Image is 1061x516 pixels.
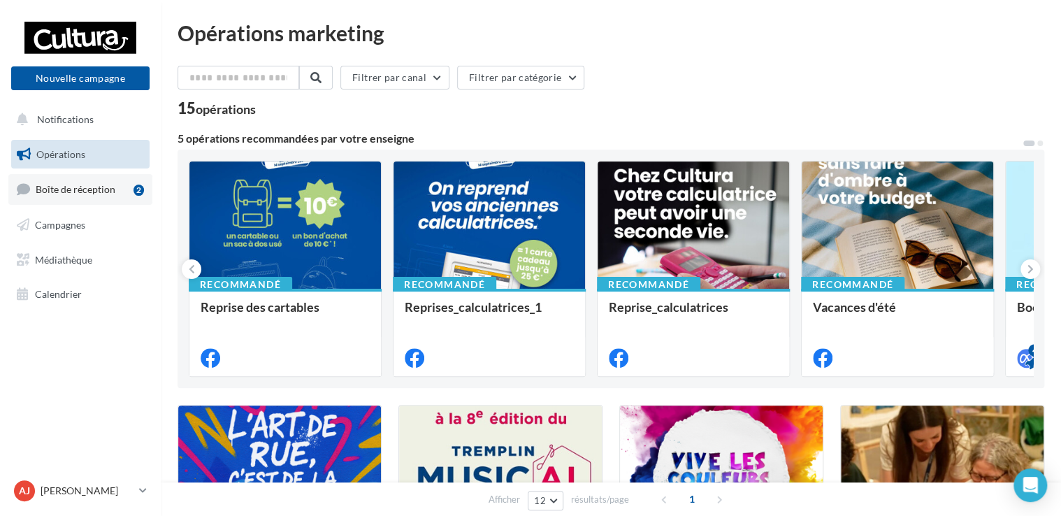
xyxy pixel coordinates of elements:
div: Recommandé [597,277,700,292]
button: Filtrer par canal [340,66,449,89]
a: Boîte de réception2 [8,174,152,204]
span: résultats/page [571,493,629,506]
span: 1 [681,488,703,510]
a: Médiathèque [8,245,152,275]
span: Campagnes [35,219,85,231]
p: [PERSON_NAME] [41,484,133,498]
div: Reprise des cartables [201,300,370,328]
div: Open Intercom Messenger [1013,468,1047,502]
a: Campagnes [8,210,152,240]
div: 4 [1028,344,1041,357]
span: Afficher [489,493,520,506]
span: Boîte de réception [36,183,115,195]
div: Vacances d'été [813,300,982,328]
button: Notifications [8,105,147,134]
div: Recommandé [393,277,496,292]
div: Reprises_calculatrices_1 [405,300,574,328]
a: Calendrier [8,280,152,309]
a: Opérations [8,140,152,169]
div: Recommandé [189,277,292,292]
div: opérations [196,103,256,115]
button: Filtrer par catégorie [457,66,584,89]
span: Calendrier [35,288,82,300]
span: Opérations [36,148,85,160]
div: 15 [178,101,256,116]
span: 12 [534,495,546,506]
a: AJ [PERSON_NAME] [11,478,150,504]
div: Recommandé [801,277,904,292]
button: 12 [528,491,563,510]
span: Médiathèque [35,253,92,265]
div: Reprise_calculatrices [609,300,778,328]
button: Nouvelle campagne [11,66,150,90]
div: 5 opérations recommandées par votre enseigne [178,133,1022,144]
div: Opérations marketing [178,22,1044,43]
span: Notifications [37,113,94,125]
div: 2 [133,185,144,196]
span: AJ [19,484,30,498]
